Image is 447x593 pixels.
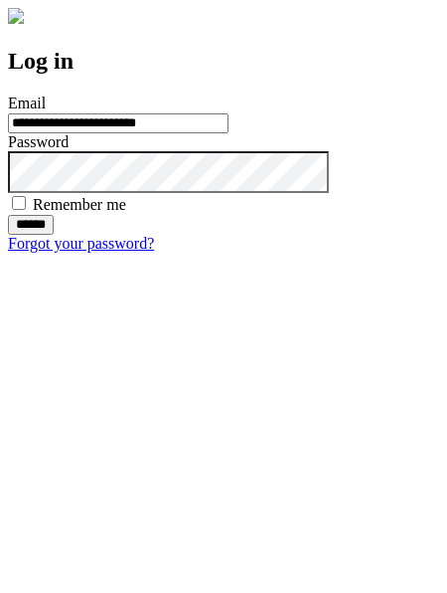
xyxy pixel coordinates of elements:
[8,8,24,24] img: logo-4e3dc11c47720685a147b03b5a06dd966a58ff35d612b21f08c02c0306f2b779.png
[33,196,126,213] label: Remember me
[8,95,46,111] label: Email
[8,48,439,75] h2: Log in
[8,235,154,252] a: Forgot your password?
[8,133,69,150] label: Password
